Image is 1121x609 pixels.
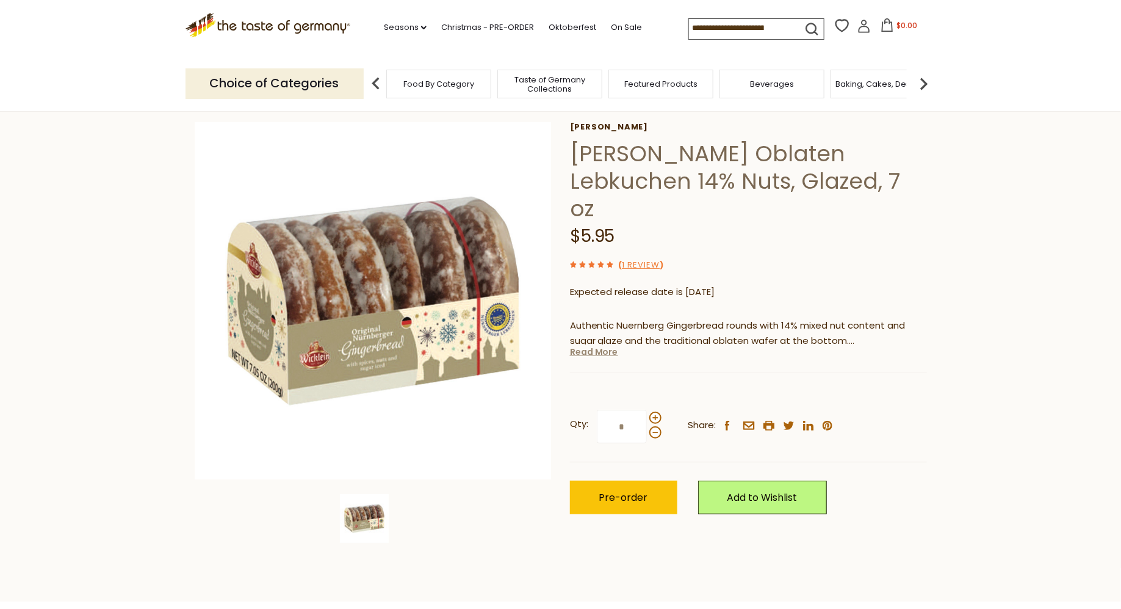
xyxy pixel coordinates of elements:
[570,285,927,300] p: Expected release date is [DATE]
[570,319,906,347] span: Authentic Nuernberg Gingerbread rounds with 14% mixed nut content and sugar glaze and the traditi...
[195,122,552,480] img: Wicklein Glazed Oblaten Lebkuchen 14% Nuts
[611,21,642,34] a: On Sale
[873,18,925,37] button: $0.00
[570,481,677,514] button: Pre-order
[688,418,716,433] span: Share:
[364,71,388,96] img: previous arrow
[750,79,794,89] a: Beverages
[698,481,827,514] a: Add to Wishlist
[570,346,618,358] a: Read More
[549,21,596,34] a: Oktoberfest
[570,122,927,132] a: [PERSON_NAME]
[403,79,474,89] a: Food By Category
[597,410,647,443] input: Qty:
[186,68,364,98] p: Choice of Categories
[624,79,697,89] a: Featured Products
[836,79,931,89] a: Baking, Cakes, Desserts
[384,21,427,34] a: Seasons
[340,494,389,543] img: Wicklein Glazed Oblaten Lebkuchen 14% Nuts
[618,259,663,271] span: ( )
[441,21,534,34] a: Christmas - PRE-ORDER
[501,75,599,93] a: Taste of Germany Collections
[570,140,927,222] h1: [PERSON_NAME] Oblaten Lebkuchen 14% Nuts, Glazed, 7 oz
[912,71,936,96] img: next arrow
[570,417,588,432] strong: Qty:
[570,224,615,248] span: $5.95
[622,259,660,272] a: 1 Review
[599,490,648,505] span: Pre-order
[896,20,917,31] span: $0.00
